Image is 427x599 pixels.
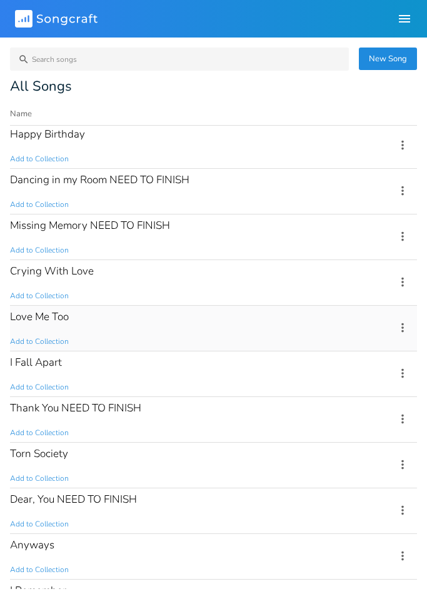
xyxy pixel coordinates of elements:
div: I Remember [10,585,66,596]
div: Happy Birthday [10,129,85,139]
span: Add to Collection [10,428,69,438]
span: Add to Collection [10,473,69,484]
span: Add to Collection [10,291,69,301]
div: Name [10,108,32,119]
div: Thank You NEED TO FINISH [10,403,141,413]
div: Dancing in my Room NEED TO FINISH [10,174,189,185]
div: All Songs [10,81,417,93]
div: Missing Memory NEED TO FINISH [10,220,170,231]
div: Dear, You NEED TO FINISH [10,494,137,505]
div: I Fall Apart [10,357,62,368]
span: Add to Collection [10,519,69,530]
span: Add to Collection [10,154,69,164]
button: New Song [359,48,417,70]
input: Search songs [10,48,349,71]
div: Anyways [10,540,54,550]
span: Add to Collection [10,199,69,210]
div: Love Me Too [10,311,69,322]
button: Name [10,108,381,120]
span: Add to Collection [10,382,69,393]
div: Crying With Love [10,266,94,276]
span: Add to Collection [10,336,69,347]
div: Torn Society [10,448,68,459]
span: Add to Collection [10,565,69,575]
span: Add to Collection [10,245,69,256]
